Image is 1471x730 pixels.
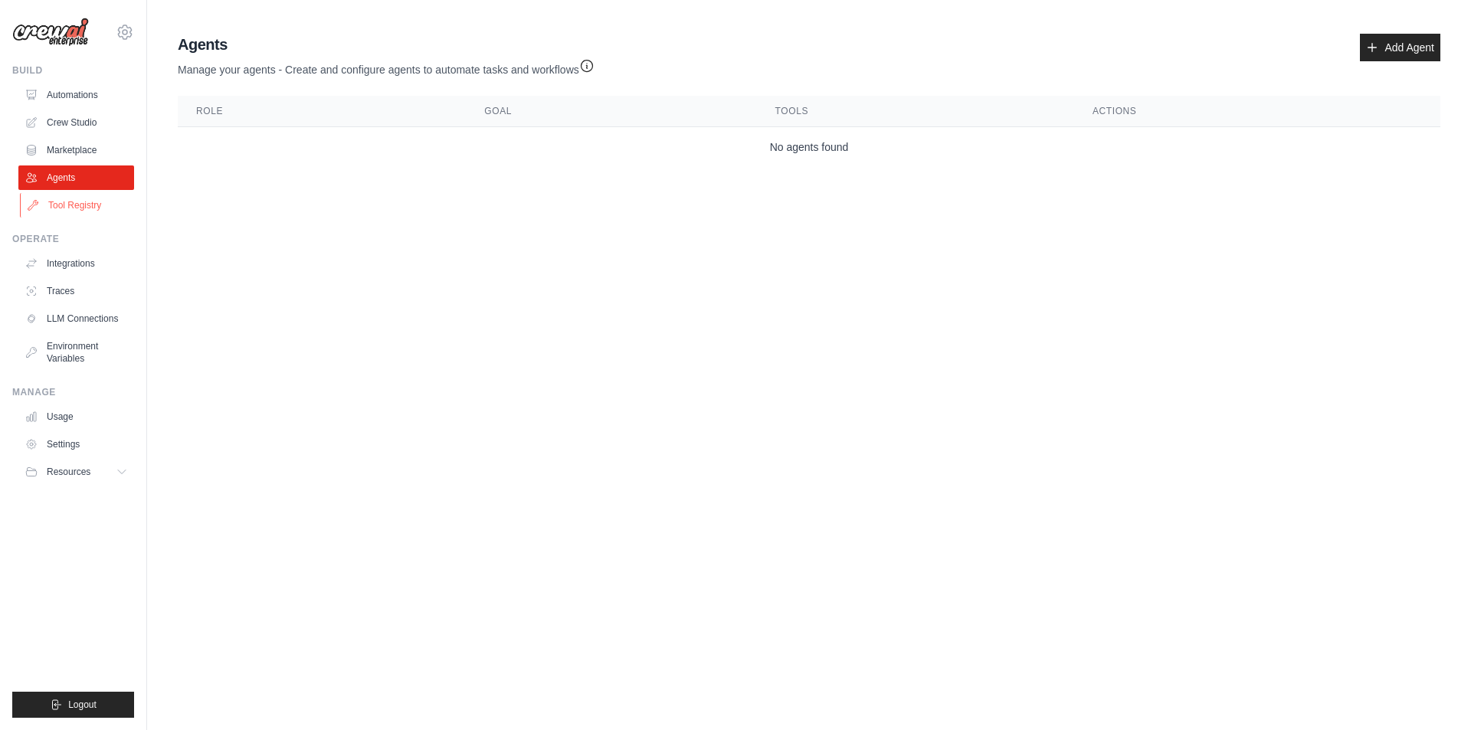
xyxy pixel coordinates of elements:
[12,18,89,47] img: Logo
[1074,96,1440,127] th: Actions
[1360,34,1440,61] a: Add Agent
[18,279,134,303] a: Traces
[18,165,134,190] a: Agents
[178,34,595,55] h2: Agents
[68,699,97,711] span: Logout
[18,306,134,331] a: LLM Connections
[12,692,134,718] button: Logout
[18,83,134,107] a: Automations
[18,334,134,371] a: Environment Variables
[12,233,134,245] div: Operate
[18,138,134,162] a: Marketplace
[178,127,1440,168] td: No agents found
[18,251,134,276] a: Integrations
[466,96,756,127] th: Goal
[12,386,134,398] div: Manage
[178,96,466,127] th: Role
[18,110,134,135] a: Crew Studio
[20,193,136,218] a: Tool Registry
[178,55,595,77] p: Manage your agents - Create and configure agents to automate tasks and workflows
[18,432,134,457] a: Settings
[18,404,134,429] a: Usage
[18,460,134,484] button: Resources
[12,64,134,77] div: Build
[47,466,90,478] span: Resources
[757,96,1074,127] th: Tools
